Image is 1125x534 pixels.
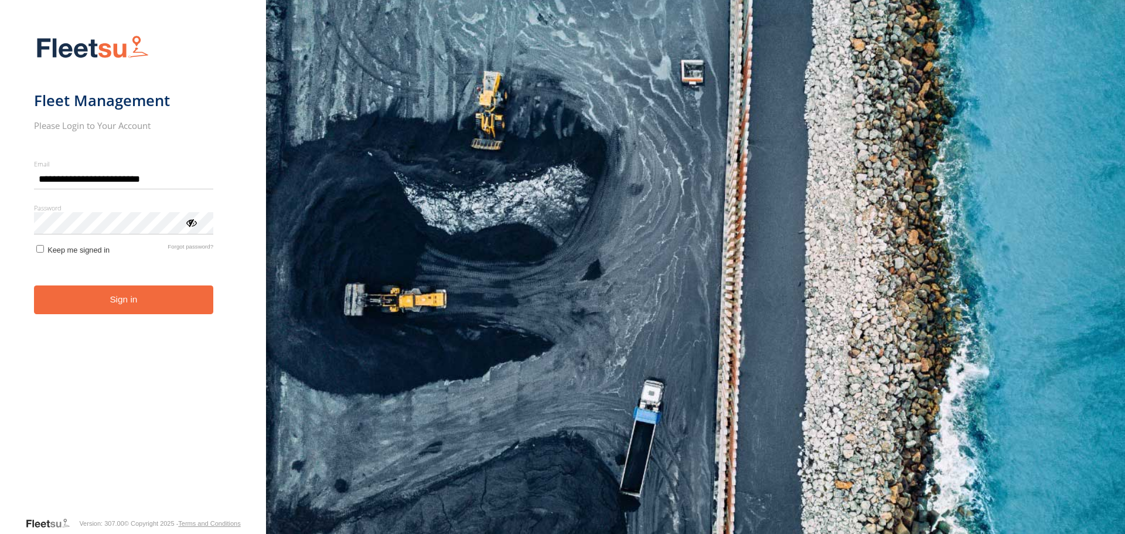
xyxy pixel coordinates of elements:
label: Email [34,159,214,168]
div: ViewPassword [185,216,197,228]
span: Keep me signed in [47,246,110,254]
form: main [34,28,233,516]
h1: Fleet Management [34,91,214,110]
div: © Copyright 2025 - [124,520,241,527]
img: Fleetsu [34,33,151,63]
a: Visit our Website [25,518,79,529]
h2: Please Login to Your Account [34,120,214,131]
a: Terms and Conditions [178,520,240,527]
button: Sign in [34,285,214,314]
div: Version: 307.00 [79,520,124,527]
label: Password [34,203,214,212]
input: Keep me signed in [36,245,44,253]
a: Forgot password? [168,243,213,254]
